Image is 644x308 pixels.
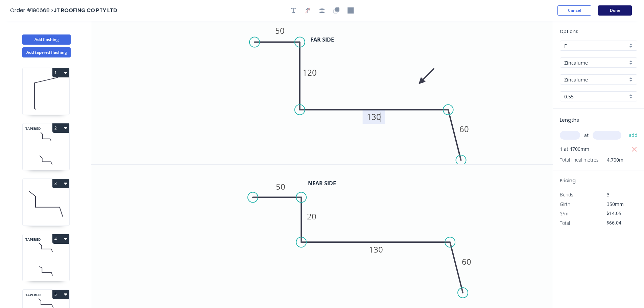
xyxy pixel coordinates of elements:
span: 1 at 4700mm [560,144,589,154]
button: Done [598,5,632,16]
span: Pricing [560,177,576,184]
span: 3 [607,191,610,198]
button: 3 [52,179,69,188]
tspan: 130 [367,111,381,122]
tspan: 130 [369,244,383,255]
button: Add tapered flashing [22,47,71,57]
span: Order #190668 > [10,6,53,14]
input: Material [564,59,627,66]
input: Colour [564,76,627,83]
button: 1 [52,68,69,77]
button: Add flashing [22,34,71,45]
tspan: 120 [303,67,317,78]
button: Cancel [557,5,591,16]
span: Total lineal metres [560,155,599,165]
button: 4 [52,234,69,244]
button: 2 [52,123,69,133]
span: 4.700m [599,155,623,165]
span: JT ROOFING CO PTY LTD [53,6,117,14]
input: Thickness [564,93,627,100]
tspan: 60 [462,256,471,267]
tspan: 60 [459,123,469,135]
tspan: 20 [307,211,316,222]
button: 5 [52,290,69,299]
tspan: 50 [276,181,285,192]
span: at [584,131,589,140]
span: Options [560,28,578,35]
span: Girth [560,201,570,207]
span: Lengths [560,117,579,123]
span: $/m [560,210,568,217]
svg: 0 [91,21,553,164]
button: add [625,129,641,141]
span: Total [560,220,570,226]
span: Bends [560,191,573,198]
tspan: 50 [275,25,285,36]
span: 350mm [607,201,624,207]
input: Price level [564,42,627,49]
